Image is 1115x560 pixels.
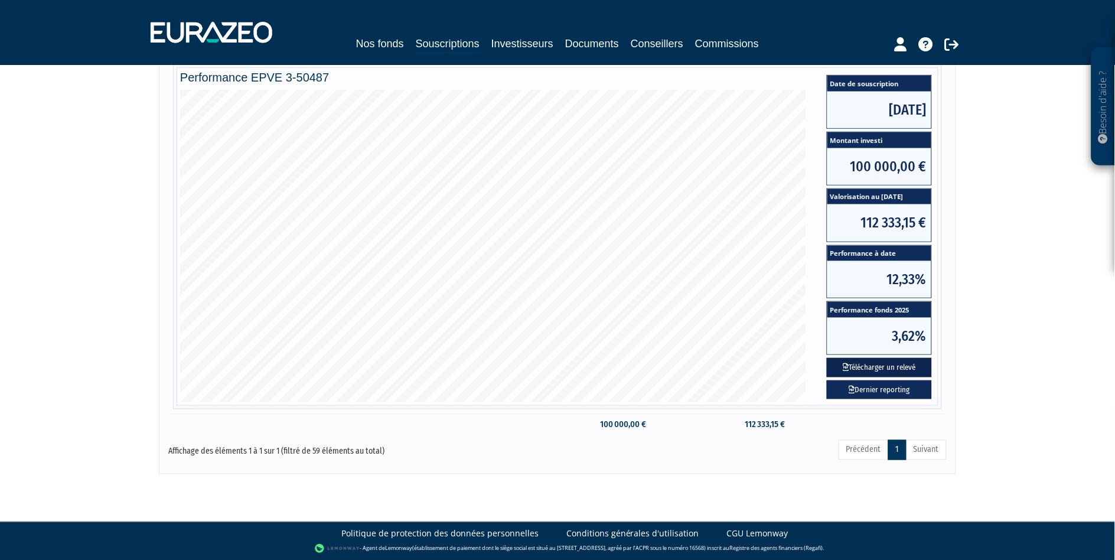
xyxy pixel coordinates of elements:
[827,302,931,318] span: Performance fonds 2025
[581,414,652,435] td: 100 000,00 €
[631,35,683,52] a: Conseillers
[566,528,699,540] a: Conditions générales d'utilisation
[491,35,553,52] a: Investisseurs
[827,318,931,354] span: 3,62%
[827,246,931,262] span: Performance à date
[729,544,823,552] a: Registre des agents financiers (Regafi)
[827,358,932,377] button: Télécharger un relevé
[827,92,931,128] span: [DATE]
[827,380,932,400] a: Dernier reporting
[1097,54,1110,160] p: Besoin d'aide ?
[695,35,759,52] a: Commissions
[416,35,480,54] a: Souscriptions
[12,543,1103,555] div: - Agent de (établissement de paiement dont le siège social est situé au [STREET_ADDRESS], agréé p...
[727,528,788,540] a: CGU Lemonway
[827,76,931,92] span: Date de souscription
[728,414,791,435] td: 112 333,15 €
[827,204,931,241] span: 112 333,15 €
[827,148,931,185] span: 100 000,00 €
[827,189,931,205] span: Valorisation au [DATE]
[827,132,931,148] span: Montant investi
[827,261,931,298] span: 12,33%
[385,544,412,552] a: Lemonway
[151,22,272,43] img: 1732889491-logotype_eurazeo_blanc_rvb.png
[356,35,404,52] a: Nos fonds
[180,71,935,84] h4: Performance EPVE 3-50487
[341,528,539,540] a: Politique de protection des données personnelles
[315,543,360,555] img: logo-lemonway.png
[565,35,619,52] a: Documents
[168,439,482,458] div: Affichage des éléments 1 à 1 sur 1 (filtré de 59 éléments au total)
[888,440,907,460] a: 1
